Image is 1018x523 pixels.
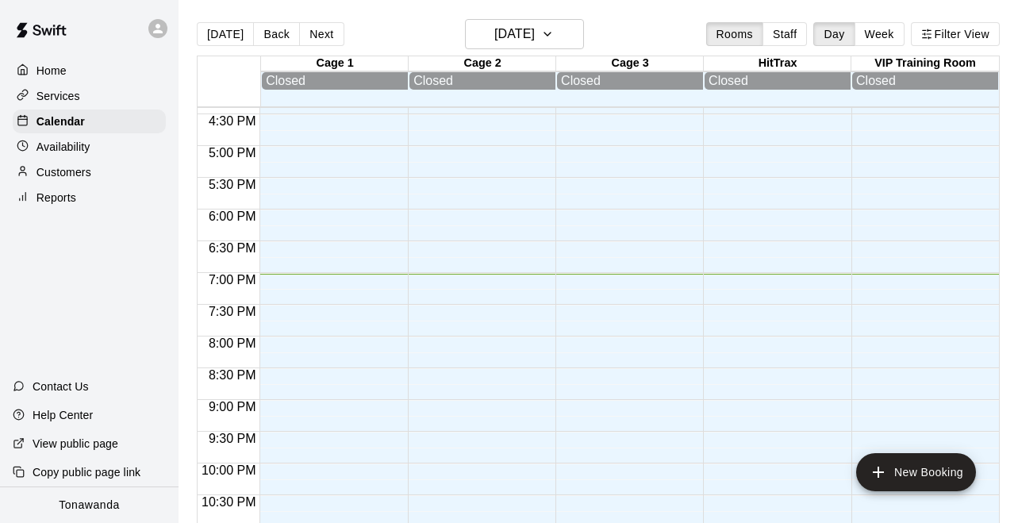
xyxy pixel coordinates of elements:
[13,186,166,210] a: Reports
[851,56,999,71] div: VIP Training Room
[205,400,260,413] span: 9:00 PM
[856,74,994,88] div: Closed
[36,164,91,180] p: Customers
[205,178,260,191] span: 5:30 PM
[299,22,344,46] button: Next
[253,22,300,46] button: Back
[763,22,808,46] button: Staff
[813,22,855,46] button: Day
[704,56,851,71] div: HitTrax
[706,22,763,46] button: Rooms
[36,139,90,155] p: Availability
[266,74,404,88] div: Closed
[205,305,260,318] span: 7:30 PM
[33,436,118,452] p: View public page
[205,368,260,382] span: 8:30 PM
[855,22,905,46] button: Week
[36,63,67,79] p: Home
[205,273,260,286] span: 7:00 PM
[856,453,976,491] button: add
[13,84,166,108] a: Services
[13,160,166,184] a: Customers
[465,19,584,49] button: [DATE]
[33,379,89,394] p: Contact Us
[205,210,260,223] span: 6:00 PM
[198,495,259,509] span: 10:30 PM
[13,135,166,159] a: Availability
[198,463,259,477] span: 10:00 PM
[33,464,140,480] p: Copy public page link
[494,23,535,45] h6: [DATE]
[556,56,704,71] div: Cage 3
[13,59,166,83] a: Home
[205,241,260,255] span: 6:30 PM
[911,22,1000,46] button: Filter View
[197,22,254,46] button: [DATE]
[36,88,80,104] p: Services
[33,407,93,423] p: Help Center
[205,146,260,160] span: 5:00 PM
[13,110,166,133] a: Calendar
[36,190,76,206] p: Reports
[205,114,260,128] span: 4:30 PM
[59,497,120,513] p: Tonawanda
[413,74,551,88] div: Closed
[261,56,409,71] div: Cage 1
[205,336,260,350] span: 8:00 PM
[561,74,699,88] div: Closed
[36,113,85,129] p: Calendar
[709,74,847,88] div: Closed
[205,432,260,445] span: 9:30 PM
[409,56,556,71] div: Cage 2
